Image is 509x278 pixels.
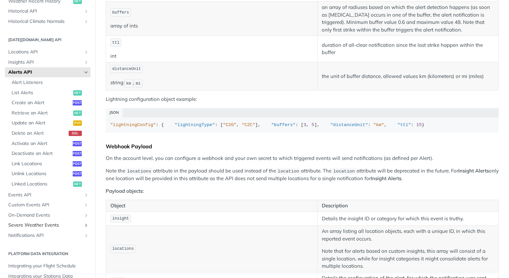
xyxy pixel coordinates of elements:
[106,188,144,194] strong: Payload objects:
[8,232,82,239] span: Notifications API
[106,155,499,162] p: On the account level, you can configure a webhook and your own secret to which triggered events w...
[311,122,314,127] span: 5
[333,169,355,174] span: location
[5,57,90,67] a: Insights APIShow subpages for Insights API
[136,81,141,86] span: mi
[12,130,67,137] span: Delete an Alert
[371,175,401,181] strong: Insight Alerts
[5,210,90,220] a: On-Demand EventsShow subpages for On-Demand Events
[8,192,82,198] span: Events API
[73,151,82,156] span: post
[12,171,71,177] span: Unlink Locations
[8,128,90,138] a: Delete an Alertdel
[5,6,90,16] a: Historical APIShow subpages for Historical API
[73,141,82,146] span: post
[5,67,90,77] a: Alerts APIHide subpages for Alerts API
[8,169,90,179] a: Unlink Locationspost
[106,143,499,150] div: Webhook Payload
[84,9,89,14] button: Show subpages for Historical API
[5,251,90,257] h2: Platform DATA integration
[126,81,131,86] span: km
[12,140,71,147] span: Activate an Alert
[322,4,494,34] p: an array of radiuses based on which the alert detection happens (as soon as [MEDICAL_DATA] occurs...
[8,179,90,189] a: Linked Locationsget
[84,19,89,24] button: Show subpages for Historical Climate Normals
[84,223,89,228] button: Show subpages for Severe Weather Events
[112,10,129,15] span: buffers
[322,247,494,270] p: Note that for alerts based on custom insights, this array will consist of a single location, whil...
[84,60,89,65] button: Show subpages for Insights API
[12,120,72,126] span: Update an Alert
[12,100,71,106] span: Create an Alert
[8,78,90,88] a: Alert Listeners
[416,122,422,127] span: 15
[8,18,82,25] span: Historical Climate Normals
[110,202,313,210] p: Object
[12,110,72,116] span: Retrieve an Alert
[84,202,89,208] button: Show subpages for Custom Events API
[271,122,296,127] span: "buffers"
[242,122,255,127] span: "C2C"
[84,192,89,198] button: Show subpages for Events API
[8,59,82,66] span: Insights API
[112,216,129,221] span: insight
[8,263,89,269] span: Integrating your Flight Schedule
[322,228,494,243] p: An array listing all location objects, each with a unique ID, in which this reported event occurs.
[112,67,141,71] span: distanceUnit
[110,122,156,127] span: "lightningConfig"
[8,8,82,15] span: Historical API
[322,215,494,223] p: Details the insight ID or category for which this event is truthy.
[8,159,90,169] a: Link Locationspost
[110,122,494,128] div: : { : [ , ], : [ , ], : , : }
[106,96,499,103] p: Lightning configuration object example:
[373,122,384,127] span: "km"
[330,122,368,127] span: "distanceUnit"
[73,90,82,96] span: get
[278,169,299,174] span: location
[8,202,82,208] span: Custom Events API
[5,37,90,43] h2: [DATE][DOMAIN_NAME] API
[8,108,90,118] a: Retrieve an Alertget
[223,122,237,127] span: "C2G"
[110,79,313,88] p: string: ,
[5,231,90,241] a: Notifications APIShow subpages for Notifications API
[73,161,82,167] span: post
[84,233,89,238] button: Show subpages for Notifications API
[8,98,90,108] a: Create an Alertpost
[5,200,90,210] a: Custom Events APIShow subpages for Custom Events API
[84,213,89,218] button: Show subpages for On-Demand Events
[12,90,72,96] span: List Alerts
[12,181,72,187] span: Linked Locations
[110,52,313,60] p: int
[12,150,71,157] span: Deactivate an Alert
[322,202,494,210] p: Description
[8,139,90,149] a: Activate an Alertpost
[127,169,151,174] span: locations
[106,167,499,182] p: Note the attribute in the payload should be used instead of the attribute. The attribute will be ...
[8,69,82,76] span: Alerts API
[110,22,313,30] p: array of ints
[5,261,90,271] a: Integrating your Flight Schedule
[304,122,306,127] span: 3
[398,122,411,127] span: "ttl"
[8,49,82,55] span: Locations API
[12,161,71,167] span: Link Locations
[84,70,89,75] button: Hide subpages for Alerts API
[73,110,82,116] span: get
[73,181,82,187] span: get
[112,40,120,45] span: ttl
[84,49,89,55] button: Show subpages for Locations API
[322,73,494,80] p: the unit of buffer distance, allowed values km (kilometers) or mi (miles)
[458,168,489,174] strong: Insight Alerts
[73,171,82,176] span: post
[8,118,90,128] a: Update an Alertput
[8,88,90,98] a: List Alertsget
[112,246,134,251] span: locations
[175,122,215,127] span: "lightningType"
[8,212,82,219] span: On-Demand Events
[8,149,90,159] a: Deactivate an Alertpost
[322,41,494,56] p: duration of all-clear notification since the last strike happen within the buffer
[12,79,89,86] span: Alert Listeners
[5,220,90,230] a: Severe Weather EventsShow subpages for Severe Weather Events
[5,47,90,57] a: Locations APIShow subpages for Locations API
